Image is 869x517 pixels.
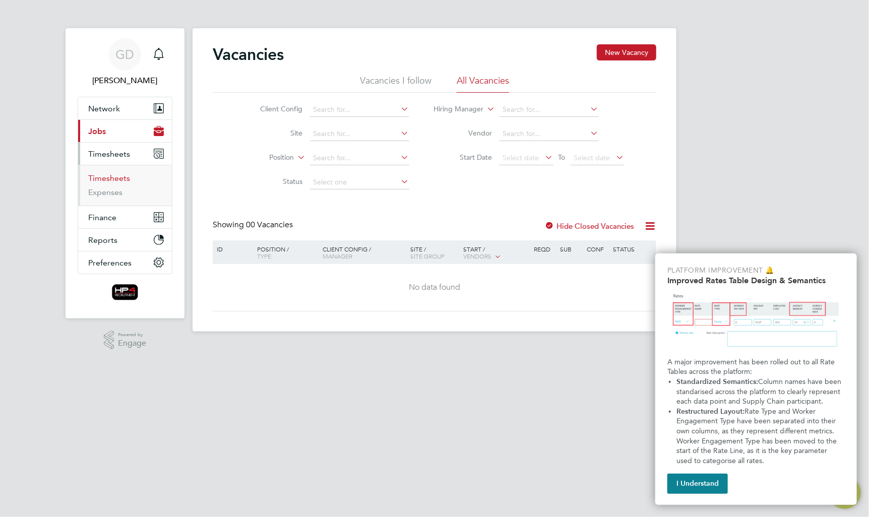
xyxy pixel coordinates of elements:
div: Start / [461,240,531,266]
span: Timesheets [88,149,130,159]
input: Search for... [310,151,409,165]
label: Position [236,153,294,163]
h2: Vacancies [213,44,284,64]
span: Engage [118,339,146,348]
span: Network [88,104,120,113]
a: Expenses [88,187,122,197]
div: Conf [584,240,610,257]
span: Reports [88,235,117,245]
input: Search for... [310,127,409,141]
div: Sub [558,240,584,257]
span: 00 Vacancies [246,220,293,230]
div: Showing [213,220,295,230]
button: New Vacancy [597,44,656,60]
a: Go to home page [78,284,172,300]
label: Hide Closed Vacancies [544,221,634,231]
div: Improved Rate Table Semantics [655,253,857,505]
span: Column names have been standarised across the platform to clearly represent each data point and S... [676,377,843,406]
button: I Understand [667,474,728,494]
div: No data found [214,282,655,293]
div: ID [214,240,250,257]
label: Hiring Manager [426,104,484,114]
span: Preferences [88,258,132,268]
p: Platform Improvement 🔔 [667,266,845,276]
h2: Improved Rates Table Design & Semantics [667,276,845,285]
span: Select date [574,153,610,162]
a: Go to account details [78,38,172,87]
p: A major improvement has been rolled out to all Rate Tables across the platform: [667,357,845,377]
span: Site Group [411,252,445,260]
label: Status [245,177,303,186]
label: Start Date [434,153,492,162]
div: Status [611,240,655,257]
a: Timesheets [88,173,130,183]
span: Rate Type and Worker Engagement Type have been separated into their own columns, as they represen... [676,407,839,465]
span: Select date [503,153,539,162]
span: Jobs [88,126,106,136]
label: Vendor [434,128,492,138]
span: Finance [88,213,116,222]
input: Search for... [500,103,599,117]
li: All Vacancies [457,75,509,93]
span: Manager [323,252,352,260]
input: Search for... [310,103,409,117]
div: Position / [250,240,320,265]
img: hp4recruitment-logo-retina.png [112,284,139,300]
strong: Standardized Semantics: [676,377,758,386]
span: Powered by [118,331,146,339]
label: Client Config [245,104,303,113]
span: GD [116,48,135,61]
div: Reqd [531,240,557,257]
strong: Restructured Layout: [676,407,744,416]
img: Updated Rates Table Design & Semantics [667,289,845,353]
li: Vacancies I follow [360,75,431,93]
span: Type [257,252,271,260]
label: Site [245,128,303,138]
span: Gemma Deaton [78,75,172,87]
div: Client Config / [320,240,408,265]
span: Vendors [463,252,491,260]
input: Select one [310,175,409,189]
input: Search for... [500,127,599,141]
span: To [555,151,569,164]
nav: Main navigation [66,28,184,318]
div: Site / [408,240,461,265]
